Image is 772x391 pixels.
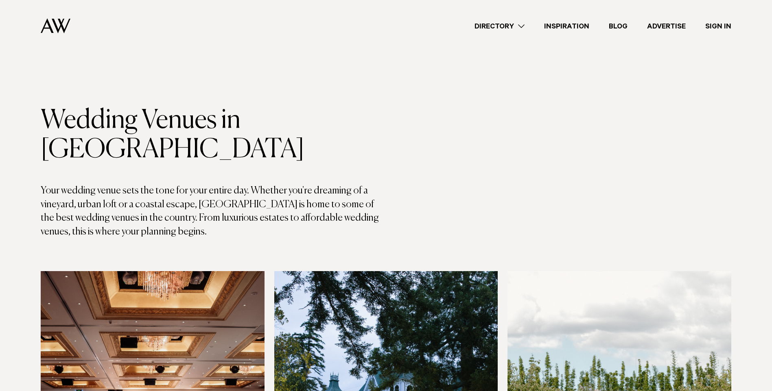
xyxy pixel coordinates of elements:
[695,21,741,32] a: Sign In
[41,184,386,239] p: Your wedding venue sets the tone for your entire day. Whether you're dreaming of a vineyard, urba...
[41,18,70,33] img: Auckland Weddings Logo
[534,21,599,32] a: Inspiration
[465,21,534,32] a: Directory
[637,21,695,32] a: Advertise
[599,21,637,32] a: Blog
[41,106,386,165] h1: Wedding Venues in [GEOGRAPHIC_DATA]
